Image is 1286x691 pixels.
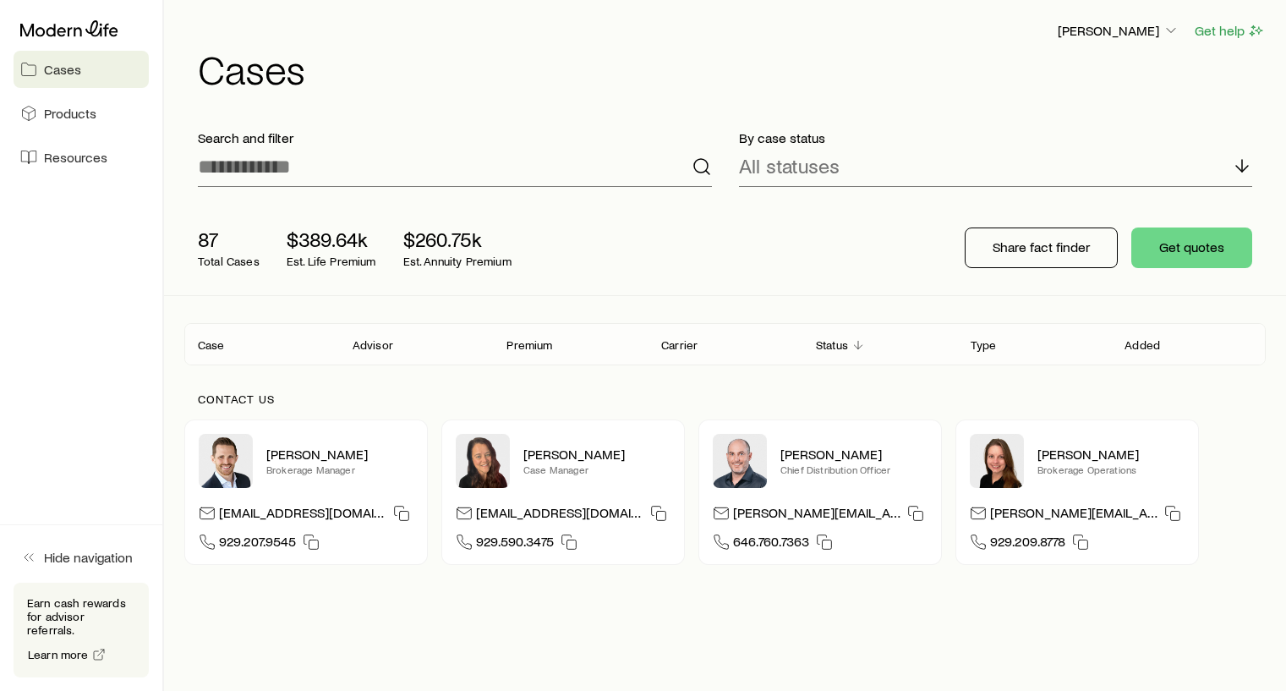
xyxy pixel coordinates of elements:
img: Nick Weiler [199,434,253,488]
img: Dan Pierson [713,434,767,488]
div: Earn cash rewards for advisor referrals.Learn more [14,583,149,677]
p: Brokerage Manager [266,463,413,476]
span: Resources [44,149,107,166]
p: [EMAIL_ADDRESS][DOMAIN_NAME] [219,504,386,527]
p: [PERSON_NAME] [266,446,413,463]
span: 646.760.7363 [733,533,809,556]
p: [PERSON_NAME] [780,446,928,463]
p: Search and filter [198,129,712,146]
p: Case [198,338,225,352]
a: Resources [14,139,149,176]
p: [PERSON_NAME] [523,446,670,463]
span: 929.209.8778 [990,533,1065,556]
p: All statuses [739,154,840,178]
p: Total Cases [198,255,260,268]
p: [PERSON_NAME] [1058,22,1179,39]
p: Brokerage Operations [1037,463,1185,476]
p: 87 [198,228,260,251]
p: By case status [739,129,1253,146]
span: 929.590.3475 [476,533,554,556]
span: Products [44,105,96,122]
p: $260.75k [403,228,512,251]
span: 929.207.9545 [219,533,296,556]
p: $389.64k [287,228,376,251]
p: Share fact finder [993,239,1090,255]
button: Share fact finder [965,228,1118,268]
p: [EMAIL_ADDRESS][DOMAIN_NAME] [476,504,643,527]
p: [PERSON_NAME] [1037,446,1185,463]
p: [PERSON_NAME][EMAIL_ADDRESS][DOMAIN_NAME] [990,504,1157,527]
button: Hide navigation [14,539,149,576]
p: Case Manager [523,463,670,476]
a: Cases [14,51,149,88]
p: Premium [506,338,552,352]
img: Abby McGuigan [456,434,510,488]
button: Get quotes [1131,228,1252,268]
p: Advisor [353,338,393,352]
span: Cases [44,61,81,78]
div: Client cases [184,323,1266,365]
a: Products [14,95,149,132]
span: Hide navigation [44,549,133,566]
p: Est. Life Premium [287,255,376,268]
p: Carrier [661,338,698,352]
p: Contact us [198,392,1252,406]
button: [PERSON_NAME] [1057,21,1180,41]
img: Ellen Wall [970,434,1024,488]
p: Status [816,338,848,352]
p: Est. Annuity Premium [403,255,512,268]
p: Type [971,338,997,352]
p: Earn cash rewards for advisor referrals. [27,596,135,637]
h1: Cases [198,48,1266,89]
p: Added [1125,338,1160,352]
p: [PERSON_NAME][EMAIL_ADDRESS][DOMAIN_NAME] [733,504,900,527]
button: Get help [1194,21,1266,41]
span: Learn more [28,649,89,661]
p: Chief Distribution Officer [780,463,928,476]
